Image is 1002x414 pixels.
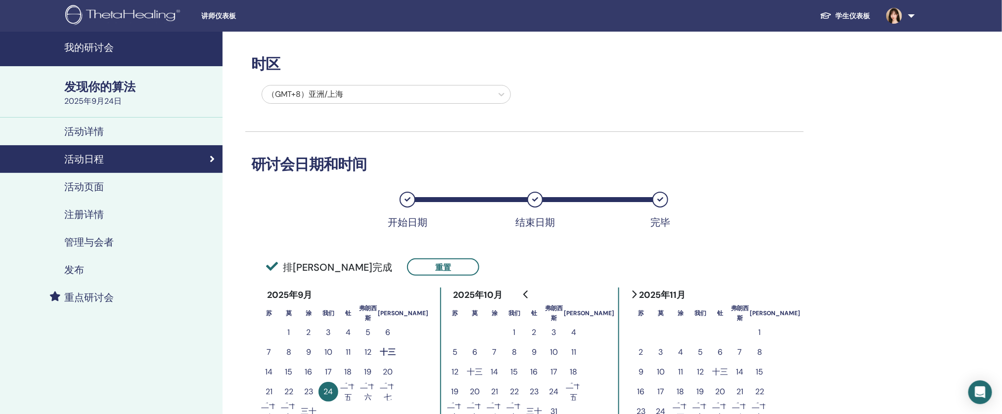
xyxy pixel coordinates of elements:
font: 我的研讨会 [64,41,114,54]
img: graduation-cap-white.svg [820,11,832,20]
th: 星期日 [259,303,279,323]
font: 活动页面 [64,180,104,193]
th: 周四 [710,303,730,323]
font: 我们 [322,309,334,317]
font: 6 [385,327,390,337]
font: 15 [511,367,518,377]
font: 18 [570,367,578,377]
button: 转到上个月 [518,285,534,304]
th: 星期五 [730,303,750,323]
font: 6 [472,347,477,357]
font: 23 [530,386,539,397]
font: 十三 [380,347,396,357]
font: 20 [383,367,393,377]
font: 22 [755,386,764,397]
font: 19 [697,386,704,397]
font: 14 [491,367,499,377]
img: logo.png [65,5,183,27]
font: 1 [513,327,516,337]
font: 苏 [638,309,644,317]
font: 24 [324,386,333,397]
font: 重点研讨会 [64,291,114,304]
font: 学生仪表板 [836,11,870,20]
font: 14 [266,367,273,377]
font: 苏 [266,309,272,317]
font: 2 [639,347,643,357]
font: 4 [571,327,576,337]
font: 2 [307,327,311,337]
font: 苏 [452,309,458,317]
font: 十三 [467,367,483,377]
font: 22 [510,386,519,397]
font: 3 [659,347,663,357]
font: 15 [756,367,764,377]
font: 5 [365,327,370,337]
font: 7 [493,347,497,357]
font: 重置 [435,262,451,273]
font: 11 [571,347,576,357]
font: 十三 [712,367,728,377]
font: 涂 [492,309,498,317]
font: 15 [285,367,293,377]
font: 19 [452,386,459,397]
font: 18 [677,386,684,397]
font: [PERSON_NAME] [378,309,428,317]
font: 12 [452,367,458,377]
font: 21 [266,386,273,397]
font: 23 [304,386,313,397]
th: 周六 [564,303,614,323]
font: 活动详情 [64,125,104,138]
th: 周一 [465,303,485,323]
font: 我们 [694,309,706,317]
font: 2025年9月 [267,289,312,301]
font: 钍 [531,309,537,317]
th: 周四 [524,303,544,323]
font: 9 [638,367,643,377]
img: default.jpg [886,8,902,24]
font: 1 [759,327,761,337]
th: 周三 [690,303,710,323]
font: 研讨会日期和时间 [251,155,367,174]
font: 5 [698,347,703,357]
font: 3 [326,327,331,337]
font: 我们 [508,309,520,317]
font: [PERSON_NAME] [564,309,614,317]
th: 星期日 [445,303,465,323]
button: 重置 [407,258,479,276]
font: 4 [678,347,683,357]
font: 莫 [286,309,292,317]
font: 21 [491,386,498,397]
th: 星期日 [631,303,651,323]
font: 1 [288,327,290,337]
th: 星期五 [358,303,378,323]
font: 11 [346,347,351,357]
font: 2025年9月24日 [64,96,122,106]
font: 活动日程 [64,153,104,166]
th: 周二 [299,303,319,323]
a: 学生仪表板 [812,6,878,25]
font: 涂 [306,309,312,317]
font: 5 [453,347,457,357]
font: 21 [736,386,743,397]
th: 星期五 [544,303,564,323]
font: 12 [364,347,371,357]
font: 讲师仪表板 [201,12,236,20]
th: 周二 [485,303,504,323]
font: 莫 [658,309,664,317]
font: 14 [736,367,744,377]
th: 周三 [504,303,524,323]
div: 打开 Intercom Messenger [968,380,992,404]
font: 排[PERSON_NAME]完成 [283,261,392,274]
font: 2 [532,327,537,337]
font: 7 [267,347,272,357]
th: 周一 [279,303,299,323]
font: 6 [718,347,723,357]
th: 周四 [338,303,358,323]
font: 注册详情 [64,208,104,221]
font: 4 [346,327,351,337]
font: 19 [364,367,372,377]
font: 16 [305,367,313,377]
font: 16 [531,367,538,377]
font: 17 [657,386,664,397]
th: 周三 [319,303,338,323]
